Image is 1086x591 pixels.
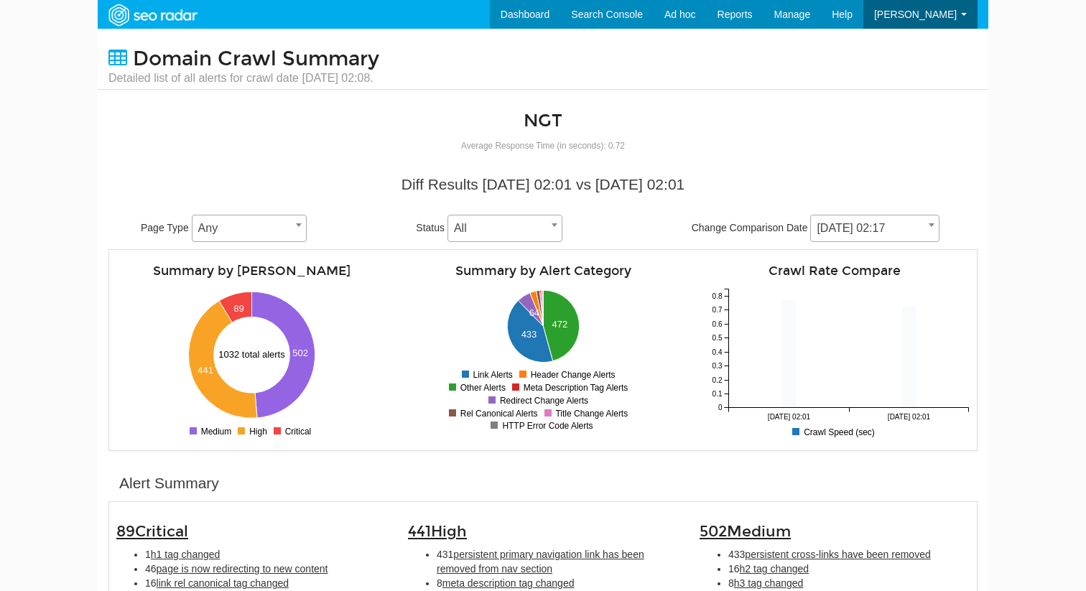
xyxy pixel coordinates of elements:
[437,576,678,590] li: 8
[692,222,808,233] span: Change Comparison Date
[745,549,930,560] span: persistent cross-links have been removed
[218,349,285,360] text: 1032 total alerts
[713,334,723,342] tspan: 0.5
[713,292,723,300] tspan: 0.8
[157,563,328,574] span: page is now redirecting to new content
[718,404,723,411] tspan: 0
[416,222,445,233] span: Status
[700,264,970,278] h4: Crawl Rate Compare
[116,264,386,278] h4: Summary by [PERSON_NAME]
[713,362,723,370] tspan: 0.3
[192,218,306,238] span: Any
[728,576,970,590] li: 8
[447,215,562,242] span: All
[437,549,644,574] span: persistent primary navigation link has been removed from nav section
[810,215,939,242] span: 08/19/2025 02:17
[832,9,853,20] span: Help
[727,522,791,541] span: Medium
[145,576,386,590] li: 16
[408,264,678,278] h4: Summary by Alert Category
[145,562,386,576] li: 46
[145,547,386,562] li: 1
[740,563,809,574] span: h2 tag changed
[151,549,221,560] span: h1 tag changed
[133,47,379,71] span: Domain Crawl Summary
[141,222,189,233] span: Page Type
[874,9,957,20] span: [PERSON_NAME]
[116,522,188,541] span: 89
[119,174,967,195] div: Diff Results [DATE] 02:01 vs [DATE] 02:01
[524,110,562,131] a: NGT
[408,522,467,541] span: 441
[461,141,625,151] small: Average Response Time (in seconds): 0.72
[728,562,970,576] li: 16
[811,218,939,238] span: 08/19/2025 02:17
[664,9,696,20] span: Ad hoc
[437,547,678,576] li: 431
[713,320,723,328] tspan: 0.6
[718,9,753,20] span: Reports
[700,522,791,541] span: 502
[713,348,723,356] tspan: 0.4
[888,413,931,421] tspan: [DATE] 02:01
[431,522,467,541] span: High
[774,9,811,20] span: Manage
[713,306,723,314] tspan: 0.7
[119,473,219,494] div: Alert Summary
[448,218,562,238] span: All
[734,577,804,589] span: h3 tag changed
[108,70,379,86] small: Detailed list of all alerts for crawl date [DATE] 02:08.
[713,376,723,384] tspan: 0.2
[135,522,188,541] span: Critical
[157,577,289,589] span: link rel canonical tag changed
[192,215,307,242] span: Any
[768,413,811,421] tspan: [DATE] 02:01
[728,547,970,562] li: 433
[103,2,202,28] img: SEORadar
[713,390,723,398] tspan: 0.1
[442,577,575,589] span: meta description tag changed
